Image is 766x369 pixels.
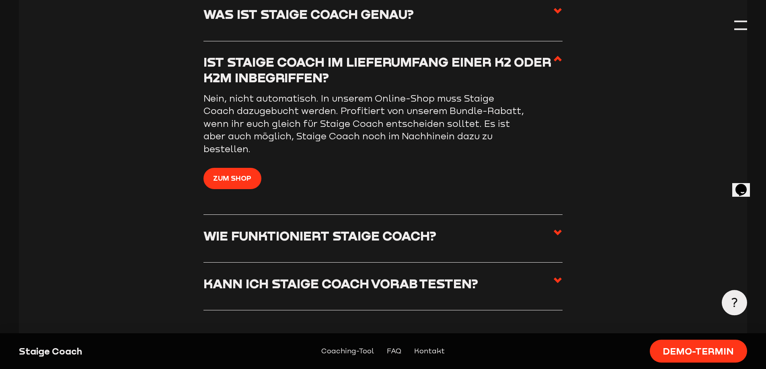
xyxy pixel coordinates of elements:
a: FAQ [387,346,401,357]
p: Nein, nicht automatisch. In unserem Online-Shop muss Staige Coach dazugebucht werden. Profitiert ... [203,92,525,155]
span: Zum Shop [213,172,251,183]
a: Zum Shop [203,168,261,189]
h3: Wie funktioniert Staige Coach? [203,228,436,243]
div: Staige Coach [19,345,194,358]
iframe: chat widget [732,173,758,197]
a: Coaching-Tool [321,346,374,357]
a: Demo-Termin [650,340,747,363]
h3: Was ist Staige Coach genau? [203,6,414,22]
a: Kontakt [414,346,445,357]
h3: Kann ich Staige Coach vorab testen? [203,275,478,291]
h3: Ist Staige Coach im Lieferumfang einer K2 oder K2M inbegriffen? [203,54,553,86]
